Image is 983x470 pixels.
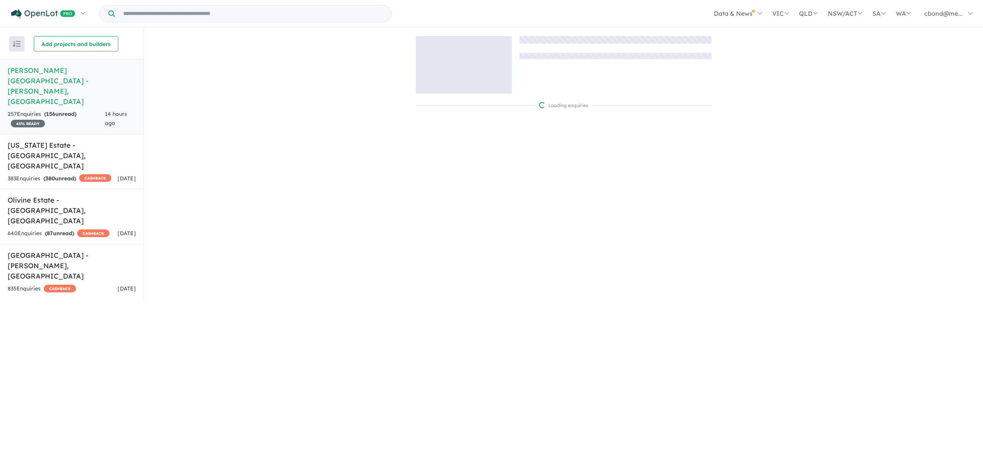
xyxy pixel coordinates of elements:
h5: [PERSON_NAME][GEOGRAPHIC_DATA] - [PERSON_NAME] , [GEOGRAPHIC_DATA] [8,65,136,107]
img: Openlot PRO Logo White [11,9,75,19]
span: 14 hours ago [105,110,127,127]
span: 45 % READY [11,120,45,127]
span: [DATE] [117,175,136,182]
span: CASHBACK [79,174,111,182]
span: 156 [46,110,55,117]
span: 87 [47,230,53,237]
h5: Olivine Estate - [GEOGRAPHIC_DATA] , [GEOGRAPHIC_DATA] [8,195,136,226]
strong: ( unread) [43,175,76,182]
input: Try estate name, suburb, builder or developer [116,5,390,22]
div: Loading enquiries [539,102,588,109]
strong: ( unread) [45,230,74,237]
div: 640 Enquir ies [8,229,109,238]
strong: ( unread) [44,110,76,117]
div: 835 Enquir ies [8,284,76,294]
button: Add projects and builders [34,36,118,51]
span: 380 [45,175,55,182]
span: [DATE] [117,230,136,237]
div: 257 Enquir ies [8,110,105,128]
span: [DATE] [117,285,136,292]
span: CASHBACK [77,229,109,237]
span: cbond@me... [924,10,963,17]
h5: [GEOGRAPHIC_DATA] - [PERSON_NAME] , [GEOGRAPHIC_DATA] [8,250,136,281]
img: sort.svg [13,41,21,47]
span: CASHBACK [44,285,76,292]
div: 383 Enquir ies [8,174,111,183]
h5: [US_STATE] Estate - [GEOGRAPHIC_DATA] , [GEOGRAPHIC_DATA] [8,140,136,171]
